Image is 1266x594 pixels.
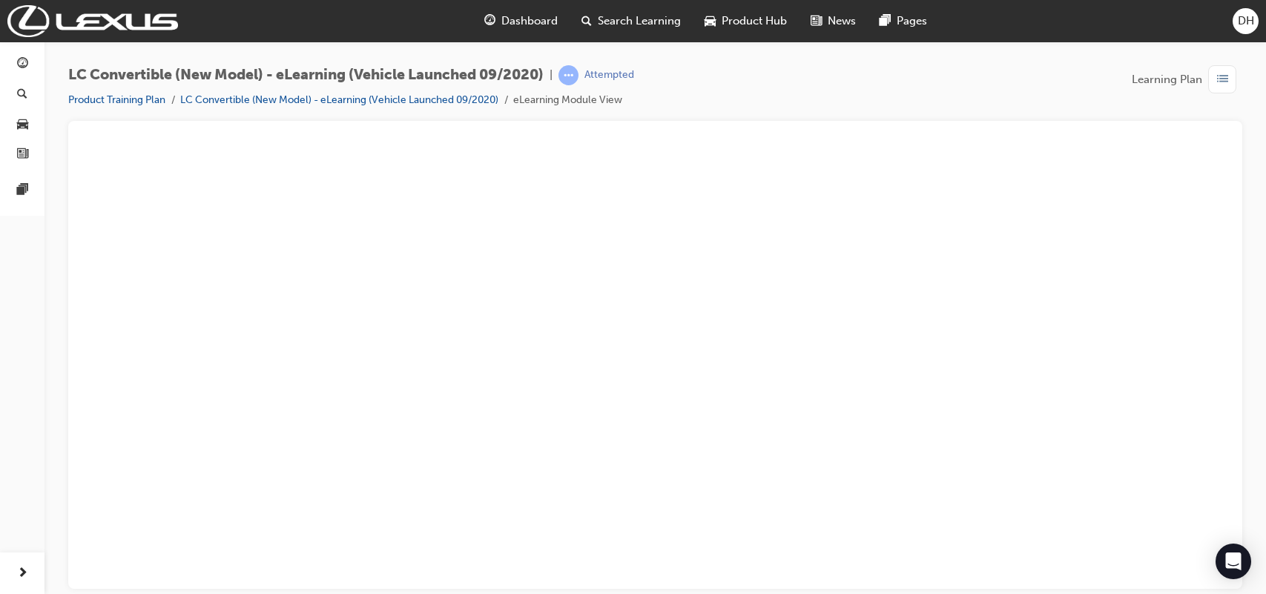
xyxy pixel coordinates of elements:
[897,13,927,30] span: Pages
[584,68,634,82] div: Attempted
[68,93,165,106] a: Product Training Plan
[570,6,693,36] a: search-iconSearch Learning
[705,12,716,30] span: car-icon
[550,67,553,84] span: |
[501,13,558,30] span: Dashboard
[558,65,578,85] span: learningRecordVerb_ATTEMPT-icon
[1233,8,1259,34] button: DH
[722,13,787,30] span: Product Hub
[693,6,799,36] a: car-iconProduct Hub
[17,58,28,71] span: guage-icon
[880,12,891,30] span: pages-icon
[68,67,544,84] span: LC Convertible (New Model) - eLearning (Vehicle Launched 09/2020)
[7,5,178,37] img: Trak
[17,88,27,102] span: search-icon
[472,6,570,36] a: guage-iconDashboard
[17,184,28,197] span: pages-icon
[484,12,495,30] span: guage-icon
[1238,13,1254,30] span: DH
[799,6,868,36] a: news-iconNews
[1132,65,1242,93] button: Learning Plan
[1132,71,1202,88] span: Learning Plan
[180,93,498,106] a: LC Convertible (New Model) - eLearning (Vehicle Launched 09/2020)
[868,6,939,36] a: pages-iconPages
[17,118,28,131] span: car-icon
[581,12,592,30] span: search-icon
[17,148,28,162] span: news-icon
[811,12,822,30] span: news-icon
[1216,544,1251,579] div: Open Intercom Messenger
[598,13,681,30] span: Search Learning
[17,564,28,583] span: next-icon
[1217,70,1228,89] span: list-icon
[828,13,856,30] span: News
[513,92,622,109] li: eLearning Module View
